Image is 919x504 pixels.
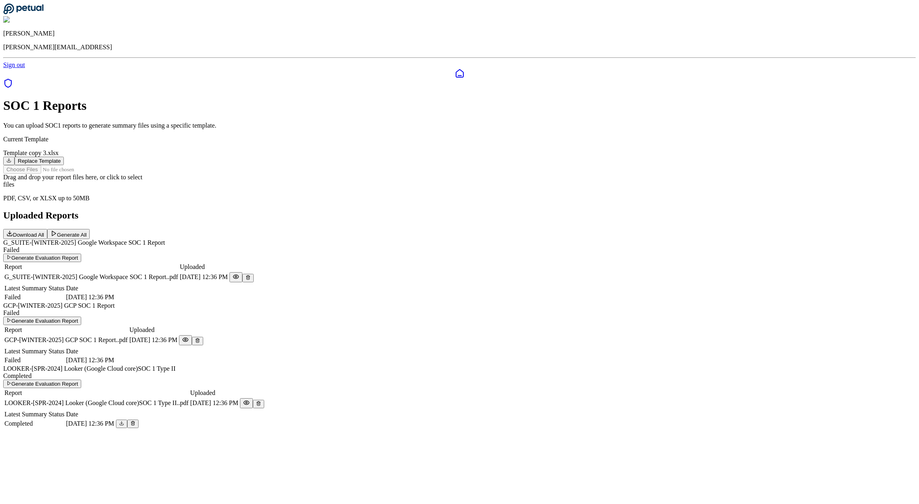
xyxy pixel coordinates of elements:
p: You can upload SOC1 reports to generate summary files using a specific template. [3,122,916,129]
button: Generate Evaluation Report [3,254,81,262]
div: files [3,181,916,188]
td: Report [4,263,179,271]
td: [DATE] 12:36 PM [190,398,239,409]
button: Delete report [192,337,203,345]
td: Report [4,326,128,334]
div: Completed [4,420,64,427]
button: Download All [3,229,47,239]
p: Current Template [3,136,916,143]
button: Generate Evaluation Report [3,380,81,388]
a: Dashboard [3,69,916,78]
h1: SOC 1 Reports [3,98,916,113]
button: Delete report [242,274,254,282]
a: Sign out [3,61,25,68]
td: Date [65,410,114,418]
td: [DATE] 12:36 PM [179,272,228,283]
button: Preview File (hover for quick preview, click for full view) [229,272,242,282]
td: Uploaded [190,389,239,397]
img: Roberto Fernandez [3,16,59,23]
td: Latest Summary Status [4,284,65,292]
td: Date [65,284,114,292]
button: Download Template [3,157,15,165]
p: [PERSON_NAME][EMAIL_ADDRESS] [3,44,916,51]
td: Uploaded [179,263,228,271]
button: Preview File (hover for quick preview, click for full view) [240,398,253,408]
td: [DATE] 12:36 PM [65,419,114,428]
p: [PERSON_NAME] [3,30,916,37]
td: Latest Summary Status [4,410,65,418]
td: [DATE] 12:36 PM [129,335,178,346]
div: Failed [4,357,64,364]
td: [DATE] 12:36 PM [65,356,114,364]
div: LOOKER-[SPR-2024] Looker (Google Cloud core)SOC 1 Type II [3,365,916,372]
td: LOOKER-[SPR-2024] Looker (Google Cloud core)SOC 1 Type II..pdf [4,398,189,409]
h2: Uploaded Reports [3,210,916,221]
button: Generate All [47,229,90,239]
td: Latest Summary Status [4,347,65,355]
div: G_SUITE-[WINTER-2025] Google Workspace SOC 1 Report [3,239,916,246]
button: Replace Template [15,157,64,165]
div: Failed [3,309,916,317]
div: Failed [4,294,64,301]
button: Delete report [253,400,264,408]
td: [DATE] 12:36 PM [65,293,114,301]
td: Uploaded [129,326,178,334]
button: Download generated summary [116,420,127,428]
a: Go to Dashboard [3,9,44,16]
button: Preview File (hover for quick preview, click for full view) [179,335,192,345]
div: GCP-[WINTER-2025] GCP SOC 1 Report [3,302,916,309]
td: Date [65,347,114,355]
p: PDF, CSV, or XLSX up to 50MB [3,195,916,202]
td: Report [4,389,189,397]
div: Drag and drop your report files here , or click to select [3,174,916,188]
td: GCP-[WINTER-2025] GCP SOC 1 Report..pdf [4,335,128,346]
td: G_SUITE-[WINTER-2025] Google Workspace SOC 1 Report..pdf [4,272,179,283]
button: Delete generated summary [127,420,139,428]
a: SOC 1 Reports [3,82,13,89]
div: Completed [3,372,916,380]
div: Failed [3,246,916,254]
div: Template copy 3.xlsx [3,149,916,157]
button: Generate Evaluation Report [3,317,81,325]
